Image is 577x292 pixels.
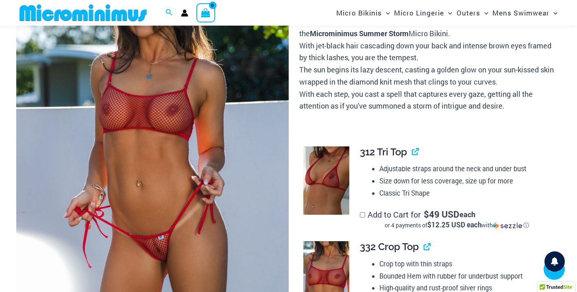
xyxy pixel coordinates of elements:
span: Mens Swimwear [492,2,549,23]
label: Add to Cart for [360,209,554,229]
b: Microminimus Summer Storm [310,28,409,38]
div: or 4 payments of with [360,221,554,229]
span: $12.25 USD each [427,220,481,229]
li: Crop top with thin straps [379,258,554,270]
span: each [459,210,475,218]
span: 49 USD [424,210,459,218]
span: Menu Toggle [480,2,488,23]
span: 312 Tri Top [360,146,407,158]
span: Micro Lingerie [394,2,444,23]
li: Bounded Hem with rubber for underbust support [379,270,554,282]
span: Outers [457,2,480,23]
span: Menu Toggle [549,2,557,23]
span: Menu Toggle [444,2,452,23]
img: Sezzle [493,222,522,229]
p: Standing at the edge of the shimmering pool, you embody the allure of the Micro Bikini. With jet-... [299,15,561,112]
span: $ [424,208,429,220]
a: Micro LingerieMenu ToggleMenu Toggle [392,2,454,23]
a: Mens SwimwearMenu ToggleMenu Toggle [490,2,560,23]
nav: Site Navigation [333,1,561,24]
li: Size down for less coverage, size up for more [379,175,554,187]
a: Micro BikinisMenu ToggleMenu Toggle [334,2,392,23]
a: OutersMenu ToggleMenu Toggle [455,2,490,23]
a: Account icon link [181,9,188,17]
a: Search icon link [165,8,173,18]
span: Menu Toggle [382,2,390,23]
li: Classic Tri Shape [379,187,554,199]
li: Adjustable straps around the neck and under bust [379,163,554,175]
div: or 4 payments of$12.25 USD eachwithSezzle Click to learn more about Sezzle [360,221,554,229]
a: View Shopping Cart, empty [196,3,215,22]
span: 332 Crop Top [360,241,419,253]
span: Micro Bikinis [336,2,382,23]
input: Add to Cart for$49 USD eachor 4 payments of$12.25 USD eachwithSezzle Click to learn more about Se... [360,212,365,218]
img: Summer Storm Red 312 Tri Top [303,146,349,215]
img: MM SHOP LOGO FLAT [16,4,150,22]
